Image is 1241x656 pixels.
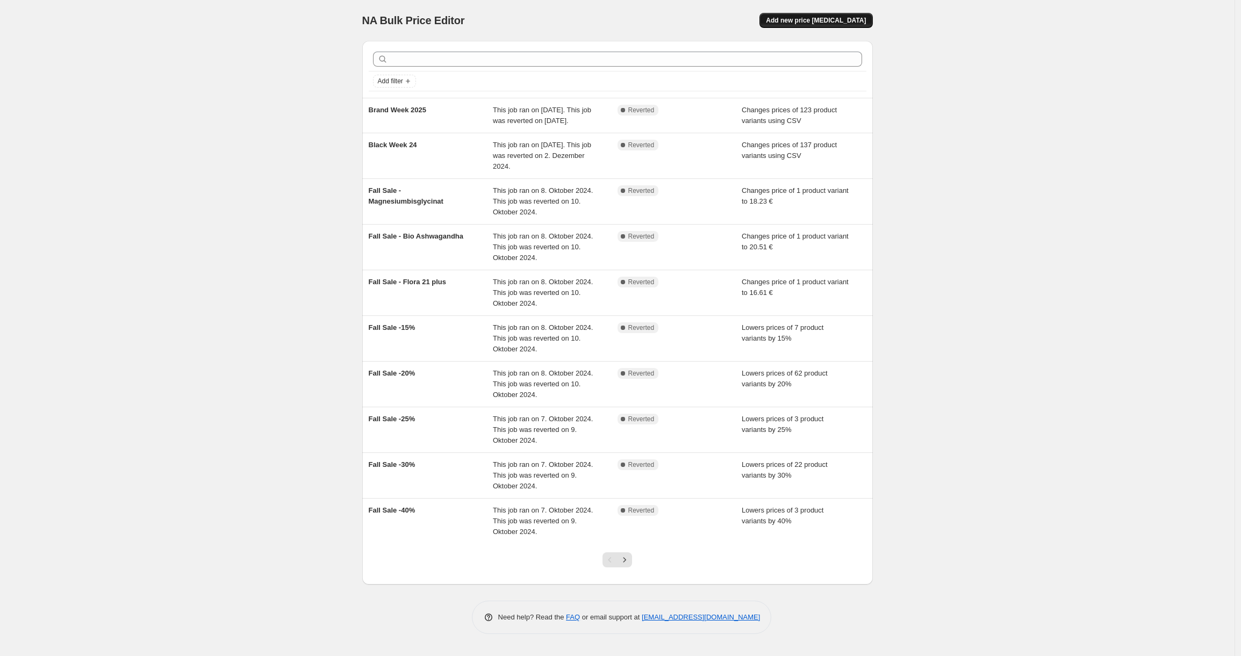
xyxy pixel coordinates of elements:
[493,232,593,262] span: This job ran on 8. Oktober 2024. This job was reverted on 10. Oktober 2024.
[628,323,655,332] span: Reverted
[493,141,591,170] span: This job ran on [DATE]. This job was reverted on 2. Dezember 2024.
[617,552,632,567] button: Next
[742,369,828,388] span: Lowers prices of 62 product variants by 20%
[742,141,837,160] span: Changes prices of 137 product variants using CSV
[369,141,417,149] span: Black Week 24
[369,415,415,423] span: Fall Sale -25%
[580,613,642,621] span: or email support at
[642,613,760,621] a: [EMAIL_ADDRESS][DOMAIN_NAME]
[742,323,823,342] span: Lowers prices of 7 product variants by 15%
[493,415,593,444] span: This job ran on 7. Oktober 2024. This job was reverted on 9. Oktober 2024.
[369,186,443,205] span: Fall Sale - Magnesiumbisglycinat
[369,369,415,377] span: Fall Sale -20%
[742,415,823,434] span: Lowers prices of 3 product variants by 25%
[369,106,426,114] span: Brand Week 2025
[369,278,447,286] span: Fall Sale - Flora 21 plus
[628,415,655,423] span: Reverted
[742,232,849,251] span: Changes price of 1 product variant to 20.51 €
[628,278,655,286] span: Reverted
[369,506,415,514] span: Fall Sale -40%
[369,323,415,331] span: Fall Sale -15%
[493,506,593,536] span: This job ran on 7. Oktober 2024. This job was reverted on 9. Oktober 2024.
[378,77,403,85] span: Add filter
[766,16,866,25] span: Add new price [MEDICAL_DATA]
[493,186,593,216] span: This job ran on 8. Oktober 2024. This job was reverted on 10. Oktober 2024.
[628,506,655,515] span: Reverted
[742,186,849,205] span: Changes price of 1 product variant to 18.23 €
[369,232,464,240] span: Fall Sale - Bio Ashwagandha
[742,506,823,525] span: Lowers prices of 3 product variants by 40%
[493,323,593,353] span: This job ran on 8. Oktober 2024. This job was reverted on 10. Oktober 2024.
[742,278,849,297] span: Changes price of 1 product variant to 16.61 €
[362,15,465,26] span: NA Bulk Price Editor
[493,460,593,490] span: This job ran on 7. Oktober 2024. This job was reverted on 9. Oktober 2024.
[373,75,416,88] button: Add filter
[628,141,655,149] span: Reverted
[742,460,828,479] span: Lowers prices of 22 product variants by 30%
[369,460,415,468] span: Fall Sale -30%
[602,552,632,567] nav: Pagination
[493,278,593,307] span: This job ran on 8. Oktober 2024. This job was reverted on 10. Oktober 2024.
[628,369,655,378] span: Reverted
[566,613,580,621] a: FAQ
[498,613,566,621] span: Need help? Read the
[628,106,655,114] span: Reverted
[493,106,591,125] span: This job ran on [DATE]. This job was reverted on [DATE].
[742,106,837,125] span: Changes prices of 123 product variants using CSV
[759,13,872,28] button: Add new price [MEDICAL_DATA]
[628,232,655,241] span: Reverted
[493,369,593,399] span: This job ran on 8. Oktober 2024. This job was reverted on 10. Oktober 2024.
[628,186,655,195] span: Reverted
[628,460,655,469] span: Reverted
